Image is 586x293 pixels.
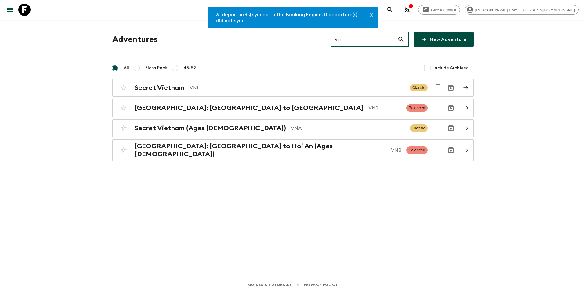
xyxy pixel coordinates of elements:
[432,102,445,114] button: Duplicate for 45-59
[410,84,428,91] span: Classic
[445,82,457,94] button: Archive
[248,281,292,288] a: Guides & Tutorials
[135,84,185,92] h2: Secret Vietnam
[124,65,129,71] span: All
[331,31,397,48] input: e.g. AR1, Argentina
[406,146,428,154] span: Balanced
[4,4,16,16] button: menu
[216,9,362,26] div: 31 departure(s) synced to the Booking Engine. 0 departure(s) did not sync
[391,146,401,154] p: VNB
[445,144,457,156] button: Archive
[472,8,578,12] span: [PERSON_NAME][EMAIL_ADDRESS][DOMAIN_NAME]
[418,5,460,15] a: Give feedback
[367,10,376,20] button: Close
[433,65,469,71] span: Include Archived
[428,8,460,12] span: Give feedback
[414,32,474,47] a: New Adventure
[406,104,428,112] span: Balanced
[135,104,364,112] h2: [GEOGRAPHIC_DATA]: [GEOGRAPHIC_DATA] to [GEOGRAPHIC_DATA]
[445,122,457,134] button: Archive
[384,4,396,16] button: search adventures
[135,142,386,158] h2: [GEOGRAPHIC_DATA]: [GEOGRAPHIC_DATA] to Hoi An (Ages [DEMOGRAPHIC_DATA])
[368,104,401,112] p: VN2
[112,79,474,97] a: Secret VietnamVN1ClassicDuplicate for 45-59Archive
[304,281,338,288] a: Privacy Policy
[145,65,167,71] span: Flash Pack
[190,84,405,91] p: VN1
[410,124,428,132] span: Classic
[291,124,405,132] p: VNA
[465,5,579,15] div: [PERSON_NAME][EMAIL_ADDRESS][DOMAIN_NAME]
[445,102,457,114] button: Archive
[112,99,474,117] a: [GEOGRAPHIC_DATA]: [GEOGRAPHIC_DATA] to [GEOGRAPHIC_DATA]VN2BalancedDuplicate for 45-59Archive
[183,65,196,71] span: 45-59
[112,139,474,161] a: [GEOGRAPHIC_DATA]: [GEOGRAPHIC_DATA] to Hoi An (Ages [DEMOGRAPHIC_DATA])VNBBalancedArchive
[112,119,474,137] a: Secret Vietnam (Ages [DEMOGRAPHIC_DATA])VNAClassicArchive
[432,82,445,94] button: Duplicate for 45-59
[135,124,286,132] h2: Secret Vietnam (Ages [DEMOGRAPHIC_DATA])
[112,33,157,46] h1: Adventures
